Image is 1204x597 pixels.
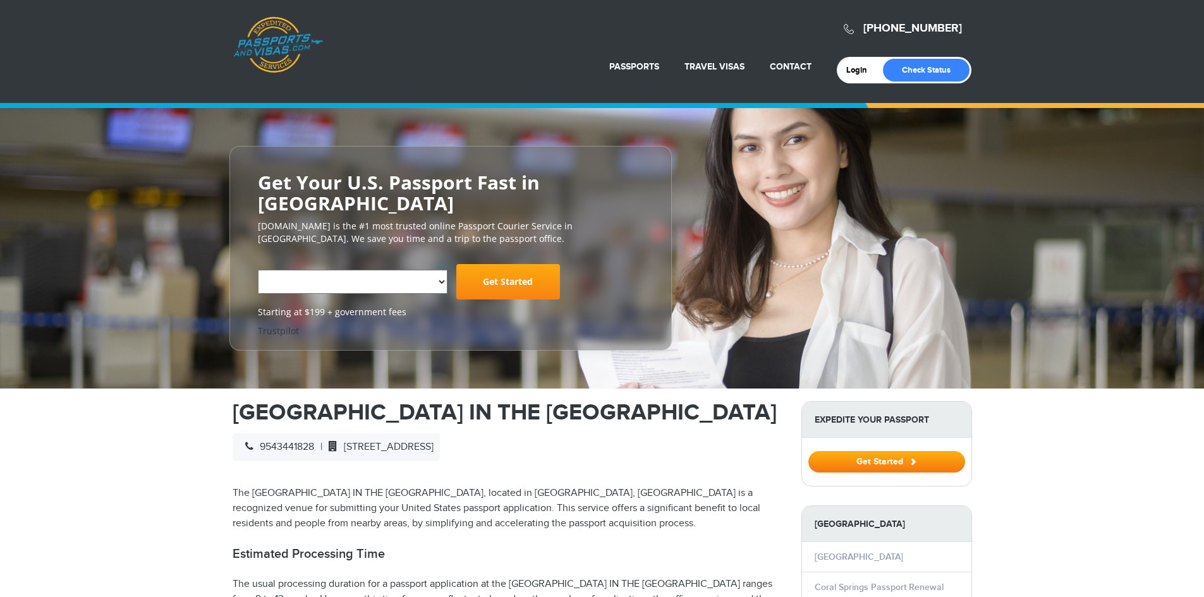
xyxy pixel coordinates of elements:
[258,220,643,245] p: [DOMAIN_NAME] is the #1 most trusted online Passport Courier Service in [GEOGRAPHIC_DATA]. We sav...
[815,582,944,593] a: Coral Springs Passport Renewal
[808,451,965,473] button: Get Started
[456,264,560,299] a: Get Started
[609,61,659,72] a: Passports
[802,506,971,542] strong: [GEOGRAPHIC_DATA]
[258,306,643,318] span: Starting at $199 + government fees
[863,21,962,35] a: [PHONE_NUMBER]
[233,401,782,424] h1: [GEOGRAPHIC_DATA] IN THE [GEOGRAPHIC_DATA]
[233,433,440,461] div: |
[808,456,965,466] a: Get Started
[233,486,782,531] p: The [GEOGRAPHIC_DATA] IN THE [GEOGRAPHIC_DATA], located in [GEOGRAPHIC_DATA], [GEOGRAPHIC_DATA] i...
[802,402,971,438] strong: Expedite Your Passport
[258,325,299,337] a: Trustpilot
[233,16,323,73] a: Passports & [DOMAIN_NAME]
[815,552,903,562] a: [GEOGRAPHIC_DATA]
[239,441,314,453] span: 9543441828
[883,59,970,81] a: Check Status
[770,61,812,72] a: Contact
[322,441,434,453] span: [STREET_ADDRESS]
[233,546,782,562] h2: Estimated Processing Time
[258,172,643,214] h2: Get Your U.S. Passport Fast in [GEOGRAPHIC_DATA]
[684,61,745,72] a: Travel Visas
[846,65,876,75] a: Login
